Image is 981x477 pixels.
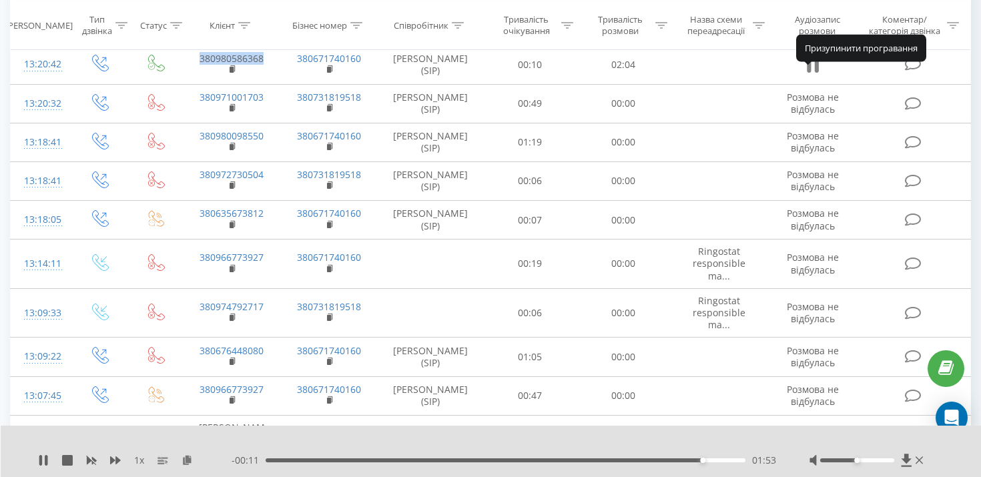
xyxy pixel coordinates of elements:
a: 380671740160 [297,344,361,357]
td: 00:00 [577,288,670,338]
a: 380966773927 [200,251,264,264]
td: 00:00 [577,376,670,415]
td: [PERSON_NAME] [183,415,280,476]
td: 00:00 [577,338,670,376]
div: Співробітник [394,19,448,31]
a: 380974792717 [200,300,264,313]
span: Розмова не відбулась [787,300,839,325]
div: Клієнт [210,19,235,31]
td: 01:11 [482,415,576,476]
a: 380966773927 [200,383,264,396]
a: 380671740160 [297,207,361,219]
div: Статус [140,19,167,31]
div: Open Intercom Messenger [936,402,968,434]
div: 13:18:41 [24,129,57,155]
td: [PERSON_NAME] (SIP) [378,84,482,123]
a: 380731819518 [297,91,361,103]
span: Розмова не відбулась [787,383,839,408]
span: Розмова не відбулась [787,129,839,154]
td: 00:47 [482,376,576,415]
span: Розмова не відбулась [787,251,839,276]
a: 380671740160 [297,129,361,142]
span: - 00:11 [232,454,266,467]
div: 13:14:11 [24,251,57,277]
div: 13:09:22 [24,344,57,370]
div: Тип дзвінка [82,14,112,37]
td: 00:00 [577,415,670,476]
div: 13:20:42 [24,51,57,77]
span: Ringostat responsible ma... [693,245,745,282]
td: 00:00 [577,240,670,289]
div: Accessibility label [700,458,705,463]
td: [PERSON_NAME] (SIP) [378,376,482,415]
td: 01:19 [482,123,576,161]
div: 13:09:33 [24,300,57,326]
td: [PERSON_NAME] [670,415,767,476]
a: 380980098550 [200,129,264,142]
div: Тривалість очікування [495,14,559,37]
div: 13:18:41 [24,168,57,194]
td: [PERSON_NAME] (SIP) [378,123,482,161]
td: 00:00 [577,161,670,200]
td: 00:00 [577,201,670,240]
td: 00:49 [482,84,576,123]
span: Ringostat responsible ma... [693,294,745,331]
td: [PERSON_NAME] (SIP) [378,338,482,376]
a: 380731819518 [297,300,361,313]
a: 380980586368 [200,52,264,65]
td: 00:00 [577,84,670,123]
td: 00:07 [482,201,576,240]
a: 380635673812 [200,207,264,219]
span: 01:53 [752,454,776,467]
a: 380731819518 [297,168,361,181]
div: Призупинити програвання [796,35,926,61]
div: 13:20:32 [24,91,57,117]
div: Бізнес номер [292,19,347,31]
div: Назва схеми переадресації [683,14,749,37]
a: 380676448080 [200,344,264,357]
td: [PERSON_NAME] (SIP) [378,45,482,84]
a: 380972730504 [200,168,264,181]
td: 02:04 [577,45,670,84]
a: 380671740160 [297,52,361,65]
div: 13:07:45 [24,383,57,409]
div: Коментар/категорія дзвінка [866,14,944,37]
div: Тривалість розмови [589,14,652,37]
td: 00:06 [482,288,576,338]
div: [PERSON_NAME] [5,19,73,31]
span: Розмова не відбулась [787,207,839,231]
span: Розмова не відбулась [787,168,839,193]
div: Аудіозапис розмови [780,14,855,37]
td: 00:06 [482,161,576,200]
span: Розмова не відбулась [787,344,839,369]
span: 1 x [134,454,144,467]
td: 01:05 [482,338,576,376]
a: 380671740160 [297,251,361,264]
td: 00:10 [482,45,576,84]
div: 13:18:05 [24,207,57,233]
td: 00:00 [577,123,670,161]
a: 380671740160 [297,383,361,396]
td: [PERSON_NAME] (SIP) [378,201,482,240]
td: [PERSON_NAME] (SIP) [378,161,482,200]
span: Розмова не відбулась [787,91,839,115]
td: 00:19 [482,240,576,289]
div: Accessibility label [855,458,860,463]
a: 380971001703 [200,91,264,103]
